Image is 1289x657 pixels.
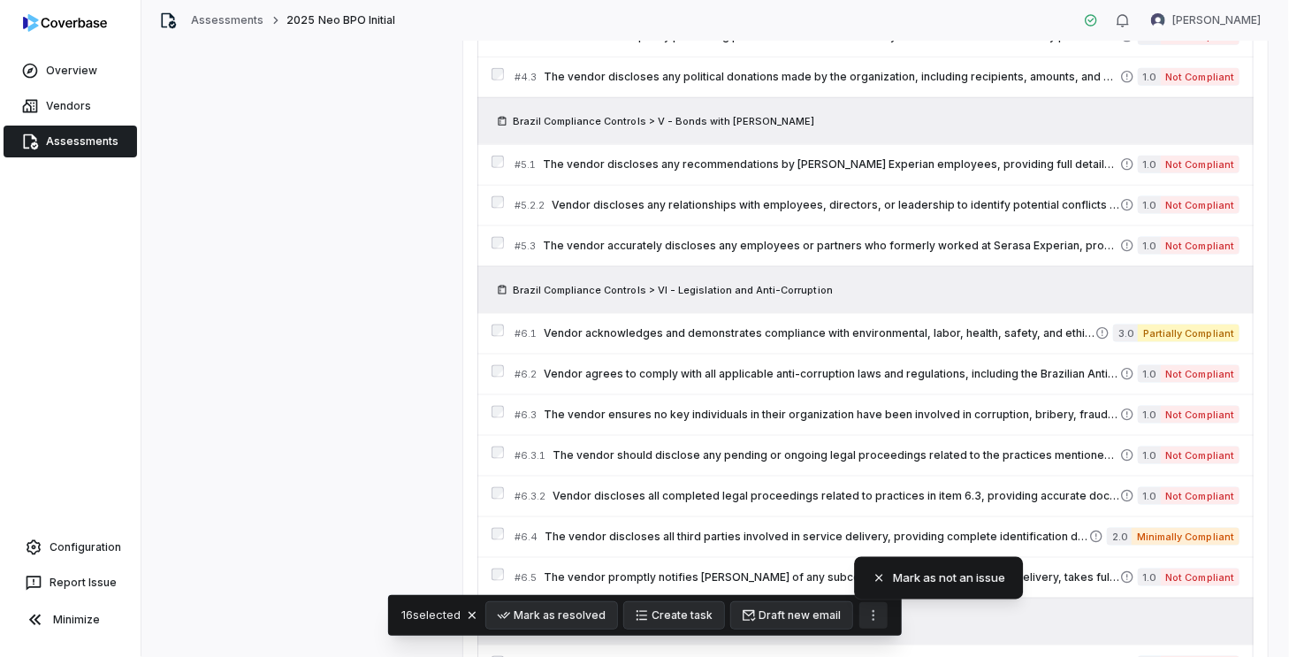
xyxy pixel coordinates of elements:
[731,602,852,629] button: Draft new email
[859,602,888,629] button: More actions
[624,602,724,629] button: Create task
[854,557,1023,600] div: More actions
[486,602,617,629] button: Mark as resolved
[402,607,461,624] span: 16 selected
[861,564,1016,592] div: Mark as not an issue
